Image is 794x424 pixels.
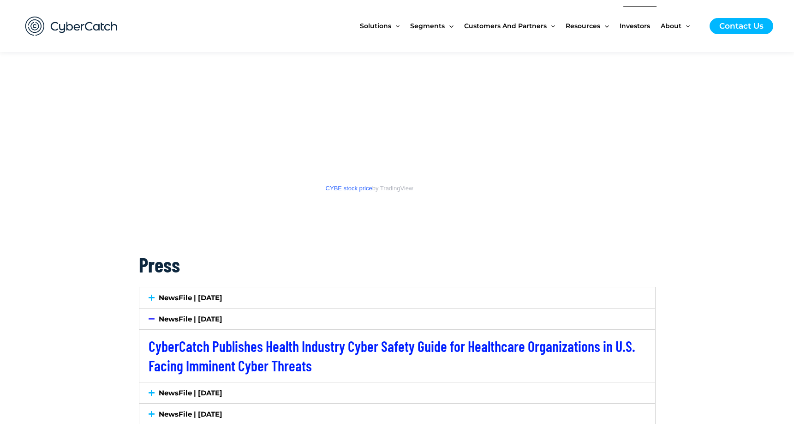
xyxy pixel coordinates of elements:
[391,6,400,45] span: Menu Toggle
[445,6,453,45] span: Menu Toggle
[159,388,222,397] a: NewsFile | [DATE]
[710,18,773,34] a: Contact Us
[620,6,650,45] span: Investors
[139,181,600,196] div: by TradingView
[566,6,600,45] span: Resources
[159,410,222,418] a: NewsFile | [DATE]
[360,6,391,45] span: Solutions
[149,337,635,374] a: CyberCatch Publishes Health Industry Cyber Safety Guide for Healthcare Organizations in U.S. Faci...
[600,6,609,45] span: Menu Toggle
[326,185,372,192] a: CYBE stock price
[159,293,222,302] a: NewsFile | [DATE]
[360,6,700,45] nav: Site Navigation: New Main Menu
[464,6,547,45] span: Customers and Partners
[547,6,555,45] span: Menu Toggle
[159,315,222,323] a: NewsFile | [DATE]
[139,251,656,278] h2: Press
[661,6,681,45] span: About
[681,6,690,45] span: Menu Toggle
[620,6,661,45] a: Investors
[410,6,445,45] span: Segments
[16,7,127,45] img: CyberCatch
